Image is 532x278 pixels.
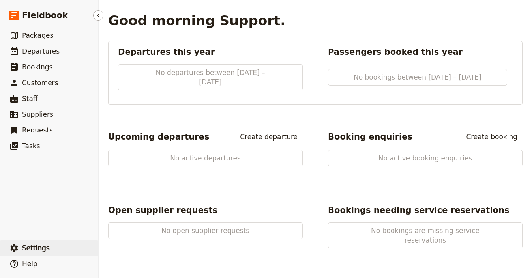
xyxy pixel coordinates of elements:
h2: Booking enquiries [328,131,412,143]
span: Fieldbook [22,9,68,21]
span: Departures [22,47,60,55]
span: No open supplier requests [134,226,277,235]
span: Packages [22,32,53,39]
span: Help [22,260,37,268]
span: Staff [22,95,38,103]
span: No active departures [134,153,277,163]
span: Bookings [22,63,52,71]
a: Create booking [461,130,523,144]
span: No departures between [DATE] – [DATE] [144,68,277,87]
span: No active booking enquiries [354,153,497,163]
span: No bookings are missing service reservations [354,226,497,245]
button: Hide menu [93,10,103,21]
h2: Passengers booked this year [328,46,513,58]
span: No bookings between [DATE] – [DATE] [354,73,481,82]
span: Customers [22,79,58,87]
h2: Upcoming departures [108,131,209,143]
a: Create departure [235,130,303,144]
span: Tasks [22,142,40,150]
span: Requests [22,126,53,134]
h2: Open supplier requests [108,204,217,216]
span: Settings [22,244,50,252]
h2: Departures this year [118,46,303,58]
span: Suppliers [22,110,53,118]
h1: Good morning Support. [108,13,285,28]
h2: Bookings needing service reservations [328,204,509,216]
